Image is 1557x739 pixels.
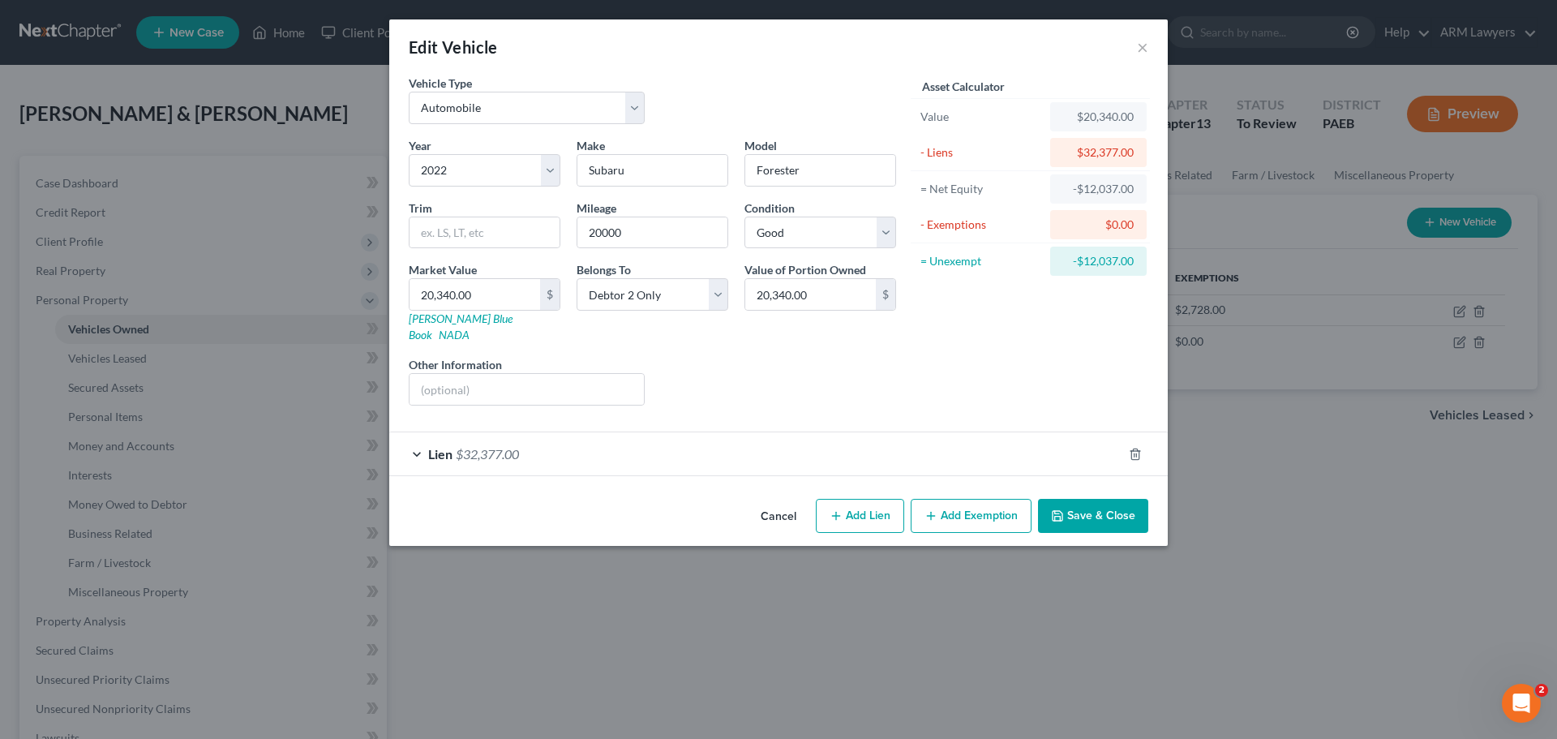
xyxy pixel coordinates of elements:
iframe: Intercom live chat [1502,684,1541,723]
button: Save & Close [1038,499,1148,533]
label: Market Value [409,261,477,278]
div: = Net Equity [920,181,1043,197]
div: -$12,037.00 [1063,253,1134,269]
button: Add Lien [816,499,904,533]
label: Other Information [409,356,502,373]
div: $32,377.00 [1063,144,1134,161]
label: Value of Portion Owned [744,261,866,278]
div: $20,340.00 [1063,109,1134,125]
span: Belongs To [577,263,631,277]
label: Model [744,137,777,154]
div: = Unexempt [920,253,1043,269]
div: $0.00 [1063,217,1134,233]
span: $32,377.00 [456,446,519,462]
div: $ [540,279,560,310]
input: ex. Nissan [577,155,727,186]
label: Asset Calculator [922,78,1005,95]
div: - Liens [920,144,1043,161]
div: Edit Vehicle [409,36,498,58]
button: Cancel [748,501,809,533]
input: 0.00 [745,279,876,310]
label: Vehicle Type [409,75,472,92]
button: × [1137,37,1148,57]
label: Mileage [577,200,616,217]
input: ex. Altima [745,155,895,186]
input: 0.00 [410,279,540,310]
input: (optional) [410,374,644,405]
a: NADA [439,328,470,342]
span: Lien [428,446,453,462]
div: $ [876,279,895,310]
label: Condition [744,200,795,217]
div: - Exemptions [920,217,1043,233]
input: -- [577,217,727,248]
a: [PERSON_NAME] Blue Book [409,311,513,342]
input: ex. LS, LT, etc [410,217,560,248]
label: Trim [409,200,432,217]
div: Value [920,109,1043,125]
div: -$12,037.00 [1063,181,1134,197]
span: 2 [1535,684,1548,697]
span: Make [577,139,605,153]
label: Year [409,137,431,154]
button: Add Exemption [911,499,1032,533]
